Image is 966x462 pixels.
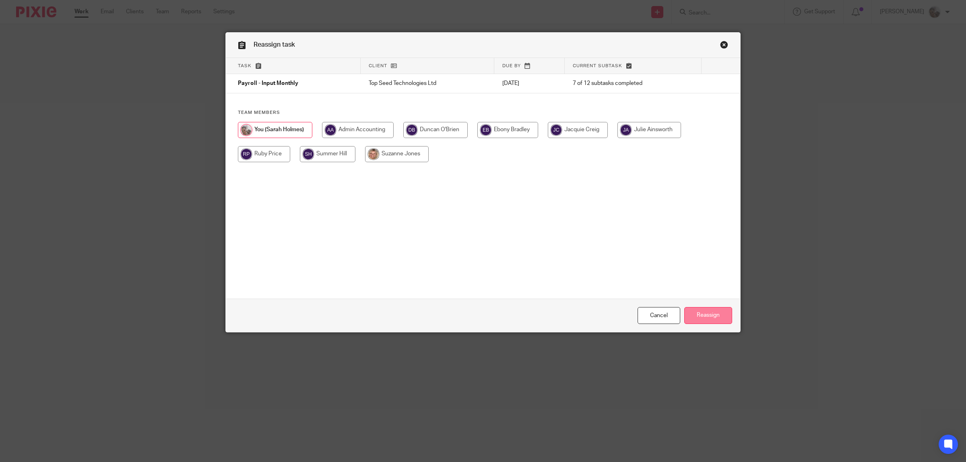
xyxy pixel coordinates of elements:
h4: Team members [238,109,728,116]
span: Client [369,64,387,68]
span: Due by [502,64,521,68]
a: Close this dialog window [720,41,728,52]
span: Reassign task [254,41,295,48]
span: Current subtask [573,64,622,68]
span: Payroll - Input Monthly [238,81,298,87]
input: Reassign [684,307,732,324]
span: Task [238,64,252,68]
p: [DATE] [502,79,557,87]
a: Close this dialog window [638,307,680,324]
p: Top Seed Technologies Ltd [369,79,486,87]
td: 7 of 12 subtasks completed [565,74,702,93]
